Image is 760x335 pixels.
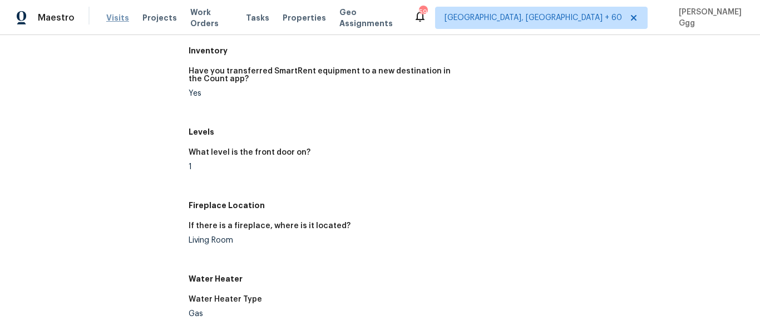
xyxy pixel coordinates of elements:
[38,12,75,23] span: Maestro
[339,7,400,29] span: Geo Assignments
[189,237,459,244] div: Living Room
[106,12,129,23] span: Visits
[190,7,233,29] span: Work Orders
[189,149,310,156] h5: What level is the front door on?
[189,295,262,303] h5: Water Heater Type
[445,12,622,23] span: [GEOGRAPHIC_DATA], [GEOGRAPHIC_DATA] + 60
[419,7,427,18] div: 593
[189,200,747,211] h5: Fireplace Location
[189,90,459,97] div: Yes
[283,12,326,23] span: Properties
[189,126,747,137] h5: Levels
[674,7,743,29] span: [PERSON_NAME] Ggg
[189,222,351,230] h5: If there is a fireplace, where is it located?
[189,273,747,284] h5: Water Heater
[189,163,459,171] div: 1
[189,310,459,318] div: Gas
[189,45,747,56] h5: Inventory
[246,14,269,22] span: Tasks
[189,67,459,83] h5: Have you transferred SmartRent equipment to a new destination in the Count app?
[142,12,177,23] span: Projects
